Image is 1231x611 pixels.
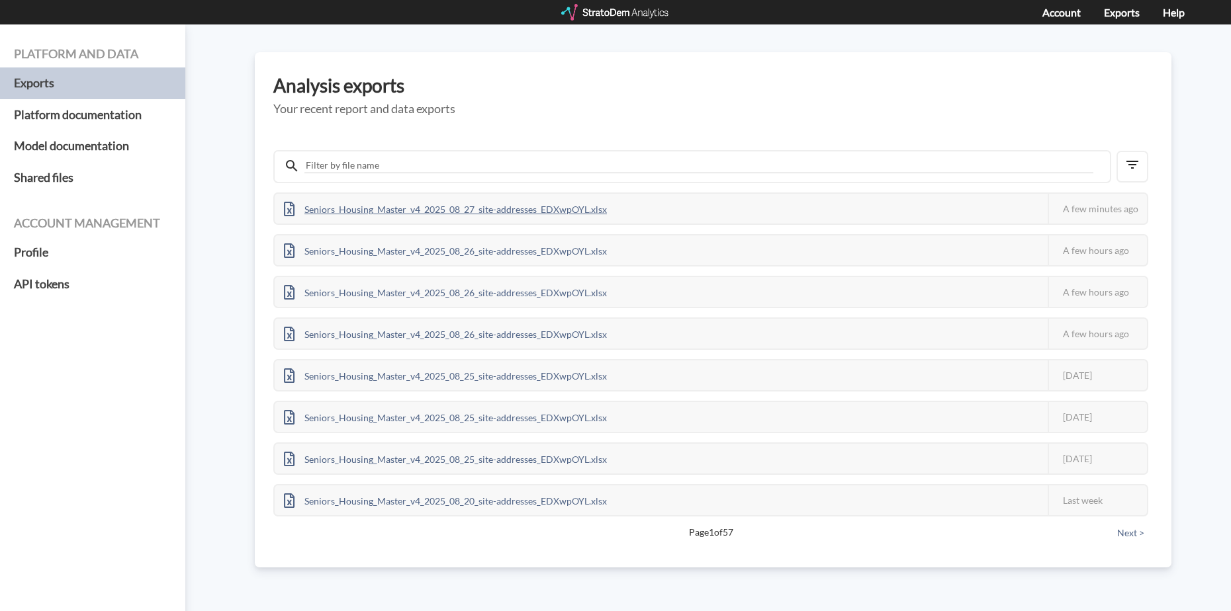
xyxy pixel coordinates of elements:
a: Model documentation [14,130,171,162]
a: Seniors_Housing_Master_v4_2025_08_25_site-addresses_EDXwpOYL.xlsx [275,368,616,380]
input: Filter by file name [304,158,1093,173]
a: Platform documentation [14,99,171,131]
a: Profile [14,237,171,268]
a: Exports [14,67,171,99]
div: [DATE] [1048,402,1147,432]
h4: Platform and data [14,48,171,61]
div: [DATE] [1048,360,1147,390]
a: Seniors_Housing_Master_v4_2025_08_25_site-addresses_EDXwpOYL.xlsx [275,452,616,463]
a: Seniors_Housing_Master_v4_2025_08_27_site-addresses_EDXwpOYL.xlsx [275,202,616,213]
h5: Your recent report and data exports [273,102,1153,116]
div: Seniors_Housing_Master_v4_2025_08_25_site-addresses_EDXwpOYL.xlsx [275,402,616,432]
div: Last week [1048,485,1147,515]
div: A few hours ago [1048,319,1147,348]
div: Seniors_Housing_Master_v4_2025_08_25_site-addresses_EDXwpOYL.xlsx [275,360,616,390]
a: Help [1163,6,1185,19]
div: Seniors_Housing_Master_v4_2025_08_27_site-addresses_EDXwpOYL.xlsx [275,194,616,224]
a: Account [1042,6,1081,19]
div: A few hours ago [1048,235,1147,265]
a: Exports [1104,6,1140,19]
a: Seniors_Housing_Master_v4_2025_08_26_site-addresses_EDXwpOYL.xlsx [275,243,616,255]
a: Seniors_Housing_Master_v4_2025_08_25_site-addresses_EDXwpOYL.xlsx [275,410,616,421]
h3: Analysis exports [273,75,1153,96]
div: Seniors_Housing_Master_v4_2025_08_26_site-addresses_EDXwpOYL.xlsx [275,235,616,265]
div: A few minutes ago [1048,194,1147,224]
a: Seniors_Housing_Master_v4_2025_08_20_site-addresses_EDXwpOYL.xlsx [275,493,616,505]
a: API tokens [14,268,171,300]
h4: Account management [14,217,171,230]
div: Seniors_Housing_Master_v4_2025_08_26_site-addresses_EDXwpOYL.xlsx [275,319,616,348]
a: Shared files [14,162,171,194]
div: Seniors_Housing_Master_v4_2025_08_25_site-addresses_EDXwpOYL.xlsx [275,444,616,473]
div: A few hours ago [1048,277,1147,307]
button: Next > [1113,526,1148,540]
span: Page 1 of 57 [320,526,1102,539]
a: Seniors_Housing_Master_v4_2025_08_26_site-addresses_EDXwpOYL.xlsx [275,327,616,338]
div: [DATE] [1048,444,1147,473]
div: Seniors_Housing_Master_v4_2025_08_20_site-addresses_EDXwpOYL.xlsx [275,485,616,515]
a: Seniors_Housing_Master_v4_2025_08_26_site-addresses_EDXwpOYL.xlsx [275,285,616,296]
div: Seniors_Housing_Master_v4_2025_08_26_site-addresses_EDXwpOYL.xlsx [275,277,616,307]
